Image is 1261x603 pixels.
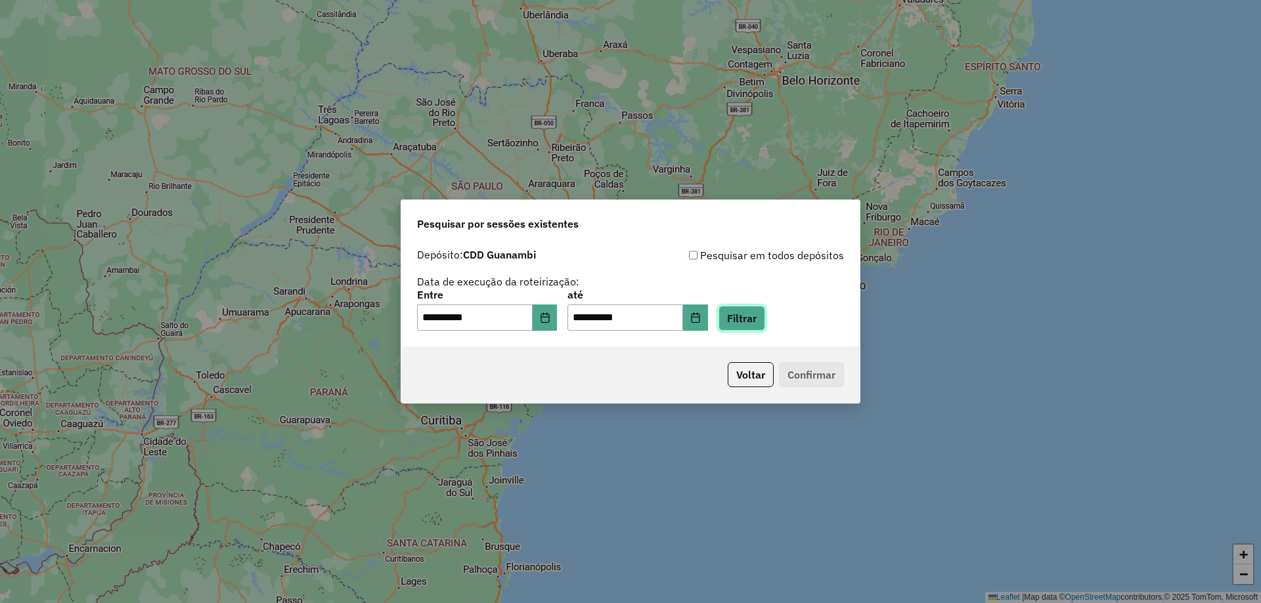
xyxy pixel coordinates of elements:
div: Pesquisar em todos depósitos [630,247,844,263]
label: Entre [417,287,557,302]
label: Depósito: [417,247,536,262]
button: Choose Date [533,304,558,331]
button: Filtrar [719,306,765,331]
span: Pesquisar por sessões existentes [417,216,579,232]
button: Choose Date [683,304,708,331]
strong: CDD Guanambi [463,248,536,261]
label: Data de execução da roteirização: [417,274,579,289]
label: até [567,287,707,302]
button: Voltar [728,362,774,387]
